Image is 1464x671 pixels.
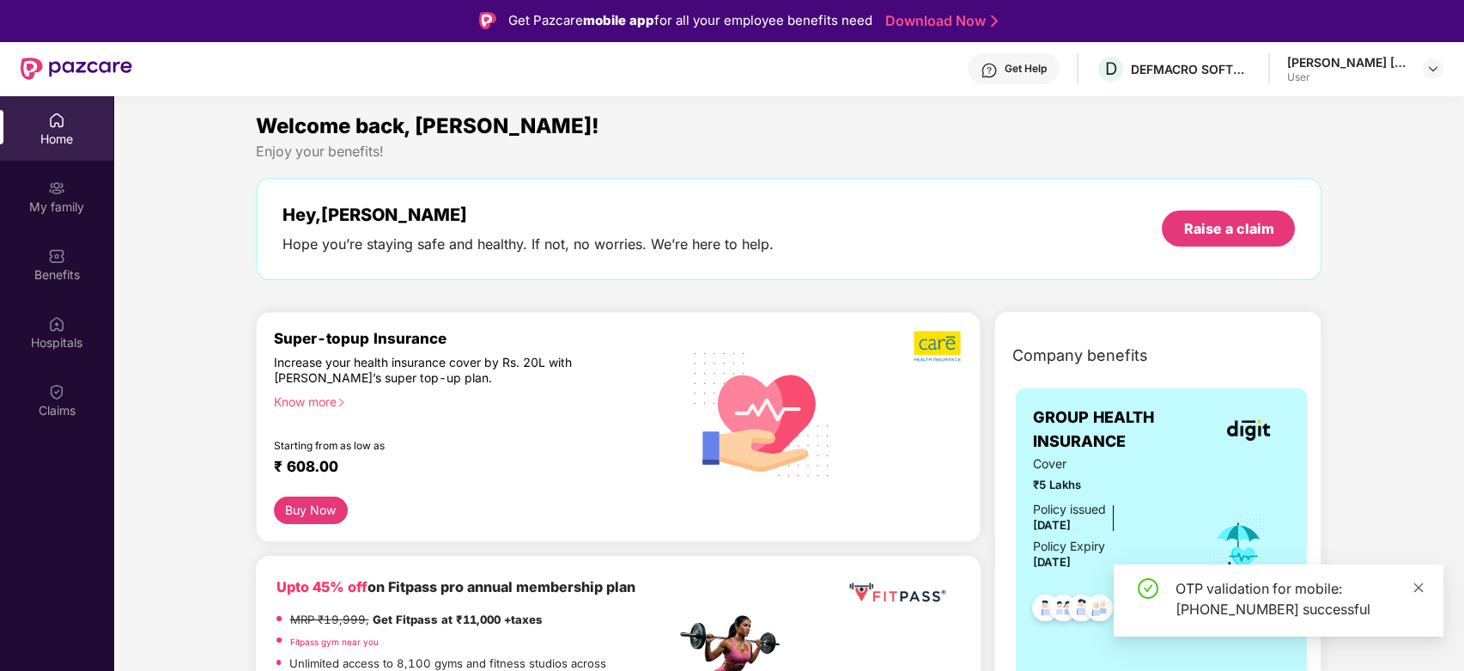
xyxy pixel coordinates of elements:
[1033,406,1206,454] span: GROUP HEALTH INSURANCE
[276,578,635,595] b: on Fitpass pro annual membership plan
[1131,61,1251,77] div: DEFMACRO SOFTWARE PRIVATE LIMITED
[1033,518,1071,532] span: [DATE]
[21,58,132,80] img: New Pazcare Logo
[1183,219,1273,238] div: Raise a claim
[1287,70,1407,84] div: User
[479,12,496,29] img: Logo
[1412,582,1425,594] span: close
[1287,54,1407,70] div: [PERSON_NAME] [PERSON_NAME]
[48,247,65,265] img: svg+xml;base64,PHN2ZyBpZD0iQmVuZWZpdHMiIHhtbG5zPSJodHRwOi8vd3d3LnczLm9yZy8yMDAwL3N2ZyIgd2lkdGg9Ij...
[373,613,543,626] strong: Get Fitpass at ₹11,000 +taxes
[1033,476,1187,494] span: ₹5 Lakhs
[276,578,368,595] b: Upto 45% off
[981,62,998,79] img: svg+xml;base64,PHN2ZyBpZD0iSGVscC0zMngzMiIgeG1sbnM9Imh0dHA6Ly93d3cudzMub3JnLzIwMDAvc3ZnIiB3aWR0aD...
[1227,419,1270,441] img: insurerLogo
[1012,344,1148,368] span: Company benefits
[274,330,676,347] div: Super-topup Insurance
[1211,517,1267,574] img: icon
[274,497,349,524] button: Buy Now
[48,112,65,129] img: svg+xml;base64,PHN2ZyBpZD0iSG9tZSIgeG1sbnM9Imh0dHA6Ly93d3cudzMub3JnLzIwMDAvc3ZnIiB3aWR0aD0iMjAiIG...
[1138,578,1158,599] span: check-circle
[508,10,872,31] div: Get Pazcare for all your employee benefits need
[1033,537,1105,556] div: Policy Expiry
[337,398,346,407] span: right
[274,394,665,406] div: Know more
[48,180,65,197] img: svg+xml;base64,PHN2ZyB3aWR0aD0iMjAiIGhlaWdodD0iMjAiIHZpZXdCb3g9IjAgMCAyMCAyMCIgZmlsbD0ibm9uZSIgeG...
[846,576,949,608] img: fppp.png
[991,12,998,30] img: Stroke
[274,458,659,479] div: ₹ 608.00
[48,315,65,332] img: svg+xml;base64,PHN2ZyBpZD0iSG9zcGl0YWxzIiB4bWxucz0iaHR0cDovL3d3dy53My5vcmcvMjAwMC9zdmciIHdpZHRoPS...
[1078,589,1121,631] img: svg+xml;base64,PHN2ZyB4bWxucz0iaHR0cDovL3d3dy53My5vcmcvMjAwMC9zdmciIHdpZHRoPSI0OC45NDMiIGhlaWdodD...
[282,204,774,225] div: Hey, [PERSON_NAME]
[1033,454,1187,473] span: Cover
[1105,58,1117,79] span: D
[1175,578,1423,619] div: OTP validation for mobile: [PHONE_NUMBER] successful
[282,235,774,253] div: Hope you’re staying safe and healthy. If not, no worries. We’re here to help.
[290,613,369,626] del: MRP ₹19,999,
[1060,589,1103,631] img: svg+xml;base64,PHN2ZyB4bWxucz0iaHR0cDovL3d3dy53My5vcmcvMjAwMC9zdmciIHdpZHRoPSI0OC45NDMiIGhlaWdodD...
[274,355,602,387] div: Increase your health insurance cover by Rs. 20L with [PERSON_NAME]’s super top-up plan.
[290,637,379,647] a: Fitpass gym near you
[1033,500,1106,519] div: Policy issued
[256,143,1322,161] div: Enjoy your benefits!
[1024,589,1066,631] img: svg+xml;base64,PHN2ZyB4bWxucz0iaHR0cDovL3d3dy53My5vcmcvMjAwMC9zdmciIHdpZHRoPSI0OC45NDMiIGhlaWdodD...
[914,330,963,363] img: b5dec4f62d2307b9de63beb79f102df3.png
[1042,589,1084,631] img: svg+xml;base64,PHN2ZyB4bWxucz0iaHR0cDovL3d3dy53My5vcmcvMjAwMC9zdmciIHdpZHRoPSI0OC45MTUiIGhlaWdodD...
[583,12,654,28] strong: mobile app
[680,330,844,497] img: svg+xml;base64,PHN2ZyB4bWxucz0iaHR0cDovL3d3dy53My5vcmcvMjAwMC9zdmciIHhtbG5zOnhsaW5rPSJodHRwOi8vd3...
[885,12,993,30] a: Download Now
[1005,62,1047,76] div: Get Help
[48,383,65,400] img: svg+xml;base64,PHN2ZyBpZD0iQ2xhaW0iIHhtbG5zPSJodHRwOi8vd3d3LnczLm9yZy8yMDAwL3N2ZyIgd2lkdGg9IjIwIi...
[256,113,599,138] span: Welcome back, [PERSON_NAME]!
[274,439,603,451] div: Starting from as low as
[1033,555,1071,569] span: [DATE]
[1426,62,1440,76] img: svg+xml;base64,PHN2ZyBpZD0iRHJvcGRvd24tMzJ4MzIiIHhtbG5zPSJodHRwOi8vd3d3LnczLm9yZy8yMDAwL3N2ZyIgd2...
